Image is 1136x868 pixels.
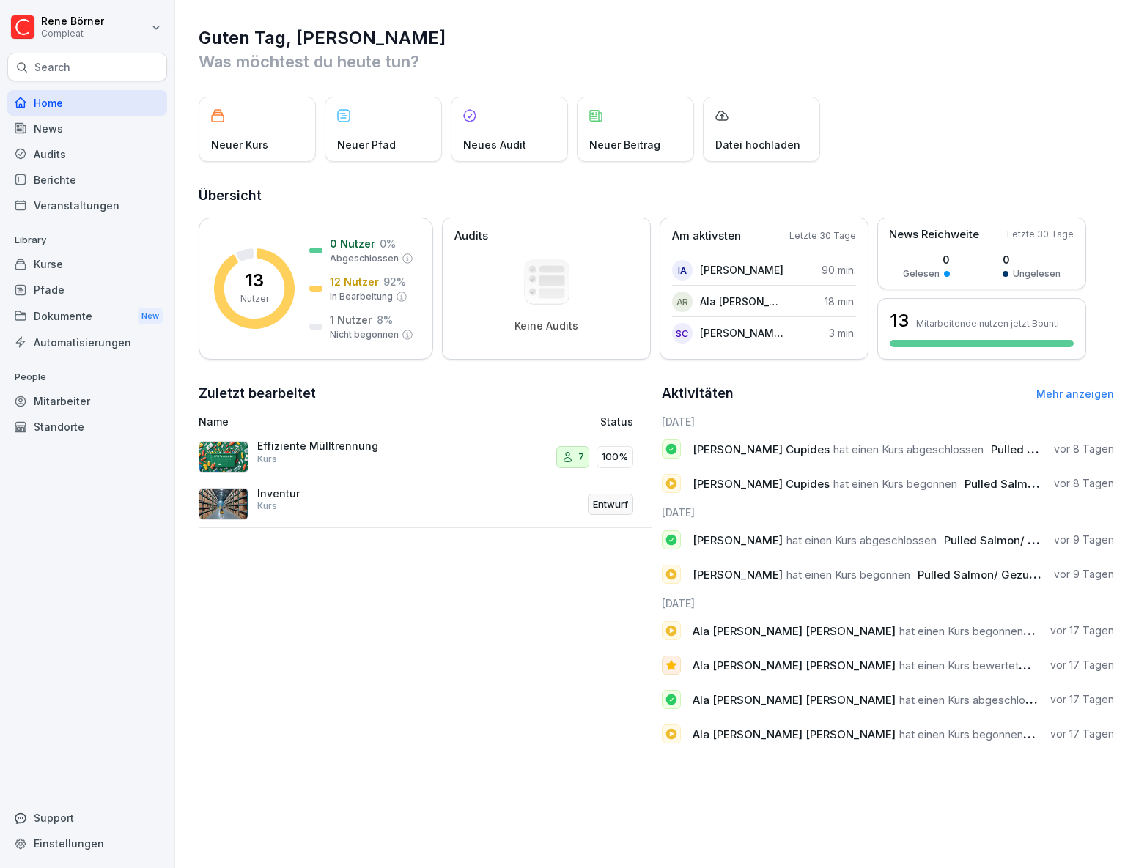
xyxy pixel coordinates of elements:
p: Ala [PERSON_NAME] [PERSON_NAME] [700,294,784,309]
p: [PERSON_NAME] [700,262,783,278]
a: Automatisierungen [7,330,167,355]
p: Search [34,60,70,75]
div: SC [672,323,693,344]
a: Home [7,90,167,116]
img: loh6y1if8fr0mm9dshs7jut9.png [199,488,248,520]
a: Berichte [7,167,167,193]
div: New [138,308,163,324]
span: hat einen Kurs abgeschlossen [899,693,1050,707]
h6: [DATE] [662,505,1115,520]
p: Rene Börner [41,15,104,28]
p: Nicht begonnen [330,328,399,341]
h2: Zuletzt bearbeitet [199,383,652,404]
p: Gelesen [903,267,940,281]
a: Mehr anzeigen [1036,387,1114,400]
p: 12 Nutzer [330,274,379,289]
a: Einstellungen [7,831,167,856]
p: Letzte 30 Tage [1007,228,1074,241]
p: Ungelesen [1013,267,1061,281]
a: Standorte [7,414,167,439]
p: 90 min. [822,262,856,278]
p: Audits [454,228,488,245]
span: Pulled Salmon/ Gezupfter Lachs [918,568,1088,582]
p: Entwurf [593,497,628,512]
span: hat einen Kurs begonnen [833,477,957,491]
p: Mitarbeitende nutzen jetzt Bounti [916,318,1059,329]
a: DokumenteNew [7,303,167,330]
h3: 13 [890,308,909,333]
h6: [DATE] [662,414,1115,429]
span: hat einen Kurs abgeschlossen [786,533,937,547]
p: Kurs [257,453,277,466]
p: Datei hochladen [715,137,800,152]
a: Kurse [7,251,167,277]
p: 18 min. [825,294,856,309]
div: Support [7,805,167,831]
p: Compleat [41,29,104,39]
span: hat einen Kurs begonnen [899,624,1023,638]
p: Status [600,414,633,429]
h6: [DATE] [662,596,1115,611]
p: Am aktivsten [672,228,741,245]
p: 0 % [380,236,396,251]
span: Ala [PERSON_NAME] [PERSON_NAME] [693,624,896,638]
p: vor 17 Tagen [1050,692,1114,707]
p: 92 % [383,274,406,289]
p: Nutzer [240,292,269,305]
p: 8 % [377,312,393,327]
p: vor 9 Tagen [1054,533,1114,547]
div: IA [672,260,693,281]
span: Pulled Salmon/ Gezupfter Lachs [944,533,1115,547]
div: AR [672,292,693,312]
img: p71smysx3aqisi8nhvu7kqiw.png [199,441,248,473]
p: Neuer Kurs [211,137,268,152]
p: People [7,366,167,389]
p: 13 [246,272,264,289]
span: [PERSON_NAME] [693,568,783,582]
span: [PERSON_NAME] Cupides [693,477,830,491]
a: InventurKursEntwurf [199,481,652,529]
a: Effiziente MülltrennungKurs7100% [199,434,652,481]
a: Mitarbeiter [7,388,167,414]
p: 0 Nutzer [330,236,375,251]
a: News [7,116,167,141]
h1: Guten Tag, [PERSON_NAME] [199,26,1114,50]
span: [PERSON_NAME] Cupides [693,442,830,456]
p: vor 17 Tagen [1050,727,1114,741]
span: Pulled Salmon/ Gezupfter Lachs [965,477,1135,491]
p: News Reichweite [889,226,979,243]
span: hat einen Kurs begonnen [786,568,910,582]
span: Ala [PERSON_NAME] [PERSON_NAME] [693,659,896,672]
p: Inventur [257,487,404,500]
p: vor 9 Tagen [1054,567,1114,582]
h2: Aktivitäten [662,383,734,404]
a: Pfade [7,277,167,303]
p: 100% [602,450,628,464]
a: Veranstaltungen [7,193,167,218]
p: 7 [578,450,584,464]
a: Audits [7,141,167,167]
p: vor 17 Tagen [1050,658,1114,672]
p: Keine Audits [514,319,578,333]
p: vor 17 Tagen [1050,623,1114,638]
p: 3 min. [829,325,856,341]
p: Effiziente Mülltrennung [257,439,404,453]
p: Abgeschlossen [330,252,399,265]
p: In Bearbeitung [330,290,393,303]
div: Dokumente [7,303,167,330]
p: 0 [903,252,950,267]
span: hat einen Kurs bewertet [899,659,1019,672]
span: hat einen Kurs abgeschlossen [833,442,984,456]
span: Ala [PERSON_NAME] [PERSON_NAME] [693,727,896,741]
